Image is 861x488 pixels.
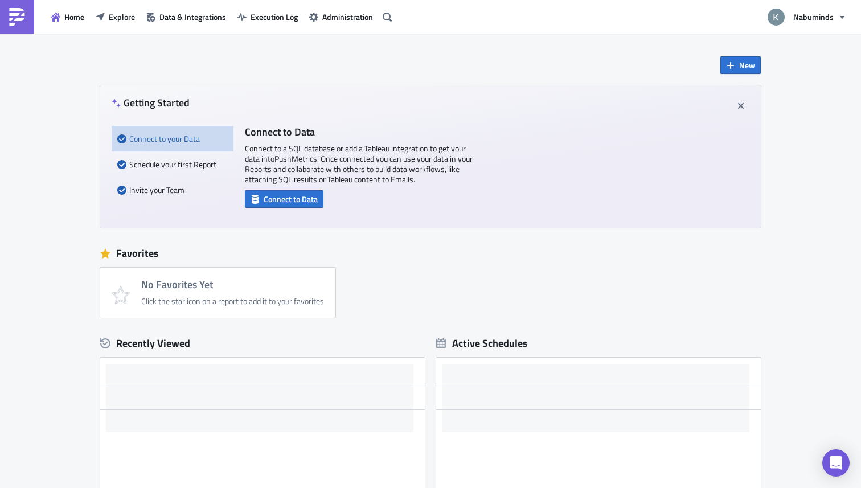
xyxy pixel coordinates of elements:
[766,7,786,27] img: Avatar
[117,126,228,151] div: Connect to your Data
[159,11,226,23] span: Data & Integrations
[245,190,323,208] button: Connect to Data
[251,11,298,23] span: Execution Log
[141,279,324,290] h4: No Favorites Yet
[90,8,141,26] button: Explore
[322,11,373,23] span: Administration
[245,126,473,138] h4: Connect to Data
[232,8,304,26] button: Execution Log
[739,59,755,71] span: New
[100,335,425,352] div: Recently Viewed
[117,151,228,177] div: Schedule your first Report
[793,11,834,23] span: Nabuminds
[100,245,761,262] div: Favorites
[245,143,473,184] p: Connect to a SQL database or add a Tableau integration to get your data into PushMetrics . Once c...
[245,192,323,204] a: Connect to Data
[112,97,190,109] h4: Getting Started
[8,8,26,26] img: PushMetrics
[46,8,90,26] button: Home
[109,11,135,23] span: Explore
[64,11,84,23] span: Home
[720,56,761,74] button: New
[822,449,850,477] div: Open Intercom Messenger
[264,193,318,205] span: Connect to Data
[141,296,324,306] div: Click the star icon on a report to add it to your favorites
[117,177,228,203] div: Invite your Team
[761,5,852,30] button: Nabuminds
[141,8,232,26] button: Data & Integrations
[436,337,528,350] div: Active Schedules
[304,8,379,26] button: Administration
